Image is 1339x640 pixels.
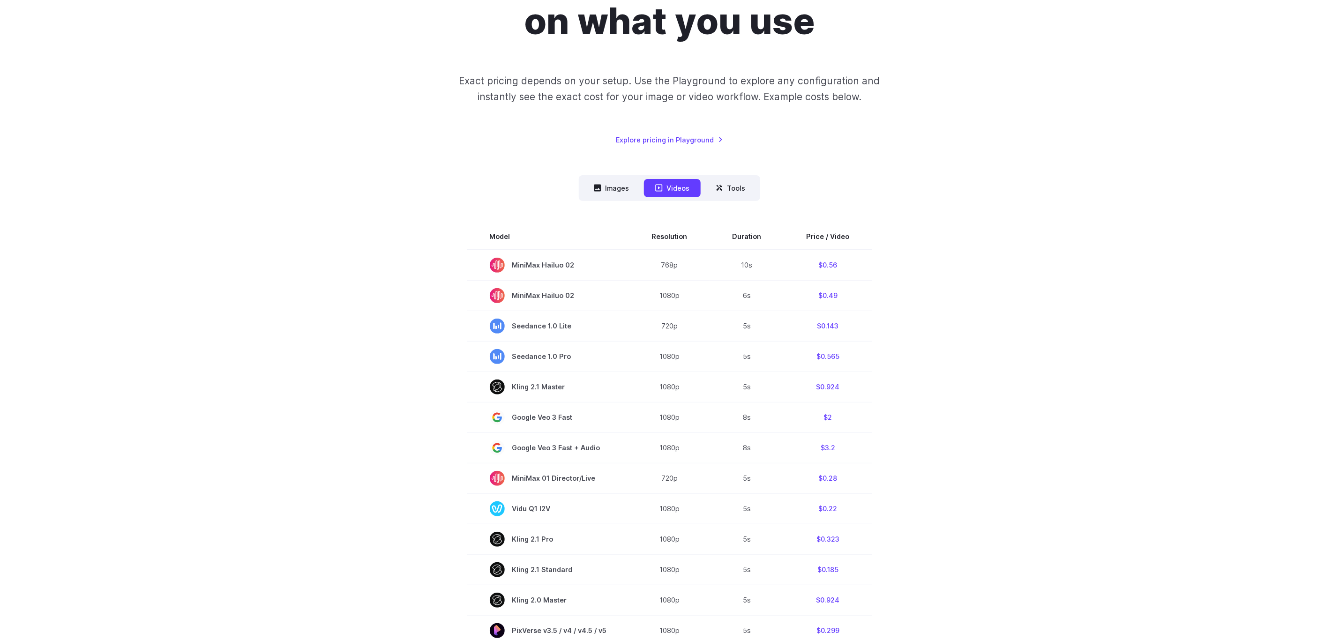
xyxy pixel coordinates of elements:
td: 1080p [629,341,710,372]
td: 1080p [629,554,710,585]
td: 768p [629,250,710,281]
td: 6s [710,280,784,311]
button: Images [583,179,640,197]
td: 5s [710,372,784,402]
td: 5s [710,463,784,493]
td: $0.56 [784,250,872,281]
span: Kling 2.1 Master [490,380,607,394]
span: Kling 2.1 Pro [490,532,607,547]
span: Kling 2.0 Master [490,593,607,608]
td: $0.185 [784,554,872,585]
td: 10s [710,250,784,281]
th: Resolution [629,223,710,250]
span: MiniMax 01 Director/Live [490,471,607,486]
th: Price / Video [784,223,872,250]
td: $0.323 [784,524,872,554]
td: 720p [629,311,710,341]
td: 720p [629,463,710,493]
td: 1080p [629,372,710,402]
td: 5s [710,554,784,585]
td: $0.924 [784,372,872,402]
span: MiniMax Hailuo 02 [490,288,607,303]
th: Model [467,223,629,250]
td: 1080p [629,524,710,554]
td: 5s [710,493,784,524]
td: 1080p [629,432,710,463]
button: Videos [644,179,701,197]
td: $0.565 [784,341,872,372]
th: Duration [710,223,784,250]
td: $3.2 [784,432,872,463]
td: $0.28 [784,463,872,493]
td: 8s [710,432,784,463]
td: $0.49 [784,280,872,311]
span: Google Veo 3 Fast [490,410,607,425]
a: Explore pricing in Playground [616,134,723,145]
td: $0.143 [784,311,872,341]
td: 5s [710,311,784,341]
span: PixVerse v3.5 / v4 / v4.5 / v5 [490,623,607,638]
td: 5s [710,524,784,554]
button: Tools [704,179,756,197]
td: 1080p [629,585,710,615]
td: $2 [784,402,872,432]
span: Kling 2.1 Standard [490,562,607,577]
span: Google Veo 3 Fast + Audio [490,440,607,455]
span: Vidu Q1 I2V [490,501,607,516]
td: 5s [710,341,784,372]
td: $0.22 [784,493,872,524]
td: 1080p [629,280,710,311]
td: 1080p [629,402,710,432]
td: 1080p [629,493,710,524]
span: Seedance 1.0 Pro [490,349,607,364]
span: Seedance 1.0 Lite [490,319,607,334]
span: MiniMax Hailuo 02 [490,258,607,273]
p: Exact pricing depends on your setup. Use the Playground to explore any configuration and instantl... [441,73,898,104]
td: 8s [710,402,784,432]
td: $0.924 [784,585,872,615]
td: 5s [710,585,784,615]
